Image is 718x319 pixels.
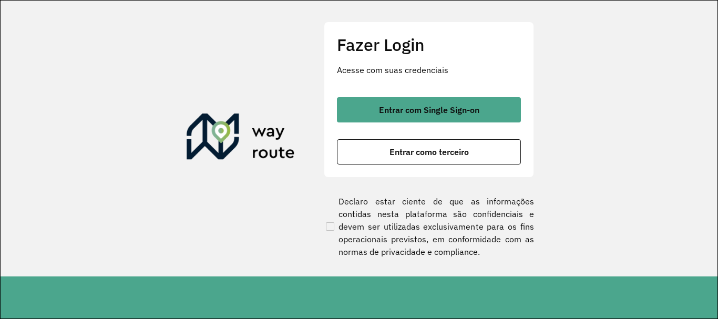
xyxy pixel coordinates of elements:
h2: Fazer Login [337,35,521,55]
label: Declaro estar ciente de que as informações contidas nesta plataforma são confidenciais e devem se... [324,195,534,258]
span: Entrar com Single Sign-on [379,106,479,114]
span: Entrar como terceiro [389,148,469,156]
button: button [337,97,521,122]
button: button [337,139,521,164]
p: Acesse com suas credenciais [337,64,521,76]
img: Roteirizador AmbevTech [187,114,295,164]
